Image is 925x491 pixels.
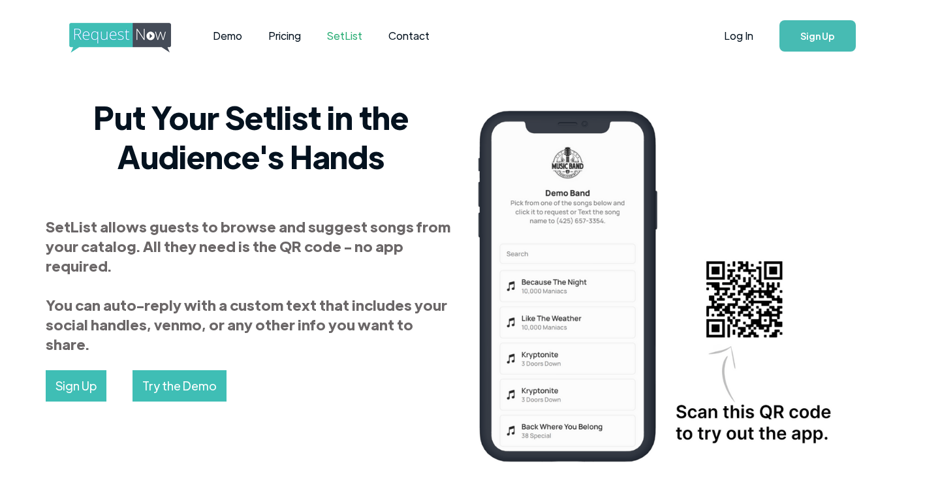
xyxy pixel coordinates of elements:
a: Log In [711,13,766,59]
h2: Put Your Setlist in the Audience's Hands [46,97,456,176]
a: SetList [314,16,375,56]
a: Sign Up [46,370,106,402]
a: Pricing [255,16,314,56]
a: home [69,23,167,49]
a: Try the Demo [133,370,227,402]
a: Demo [200,16,255,56]
img: requestnow logo [69,23,195,53]
strong: SetList allows guests to browse and suggest songs from your catalog. All they need is the QR code... [46,217,450,353]
a: Sign Up [779,20,856,52]
a: Contact [375,16,443,56]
